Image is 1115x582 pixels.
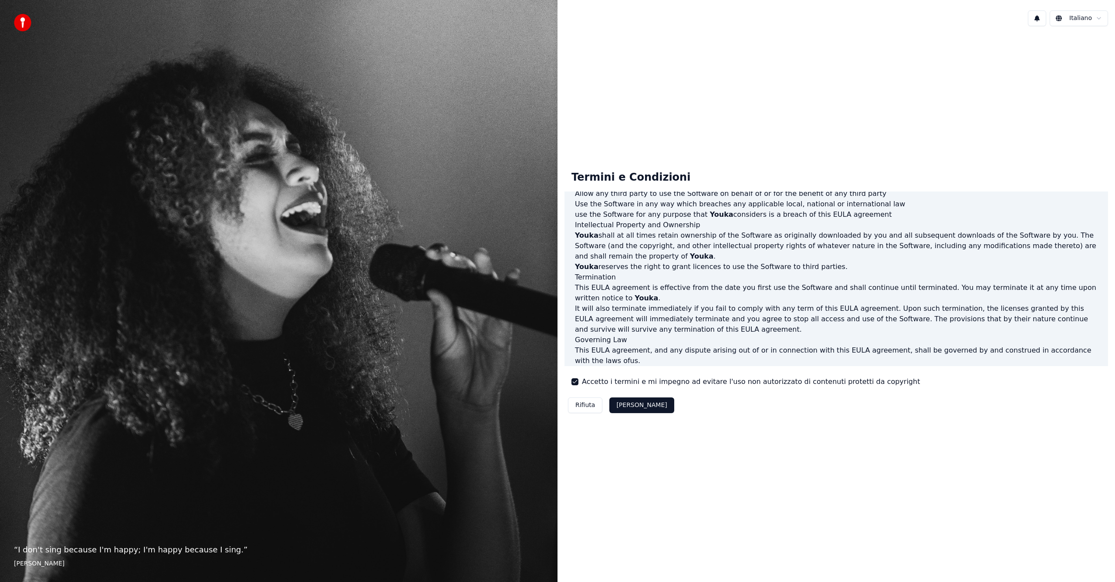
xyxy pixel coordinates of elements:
[690,252,713,260] span: Youka
[710,210,733,219] span: Youka
[575,335,1098,345] h3: Governing Law
[568,397,602,413] button: Rifiuta
[564,164,697,192] div: Termini e Condizioni
[575,230,1098,262] p: shall at all times retain ownership of the Software as originally downloaded by you and all subse...
[14,14,31,31] img: youka
[14,544,544,556] p: “ I don't sing because I'm happy; I'm happy because I sing. ”
[575,209,1098,220] li: use the Software for any purpose that considers is a breach of this EULA agreement
[575,303,1098,335] p: It will also terminate immediately if you fail to comply with any term of this EULA agreement. Up...
[630,357,638,365] span: us
[14,559,544,568] footer: [PERSON_NAME]
[575,220,1098,230] h3: Intellectual Property and Ownership
[582,377,920,387] label: Accetto i termini e mi impegno ad evitare l'uso non autorizzato di contenuti protetti da copyright
[609,397,674,413] button: [PERSON_NAME]
[575,262,1098,272] p: reserves the right to grant licences to use the Software to third parties.
[635,294,658,302] span: Youka
[575,345,1098,366] p: This EULA agreement, and any dispute arising out of or in connection with this EULA agreement, sh...
[575,231,598,239] span: Youka
[575,272,1098,283] h3: Termination
[575,188,1098,199] li: Allow any third party to use the Software on behalf of or for the benefit of any third party
[575,262,598,271] span: Youka
[575,283,1098,303] p: This EULA agreement is effective from the date you first use the Software and shall continue unti...
[575,199,1098,209] li: Use the Software in any way which breaches any applicable local, national or international law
